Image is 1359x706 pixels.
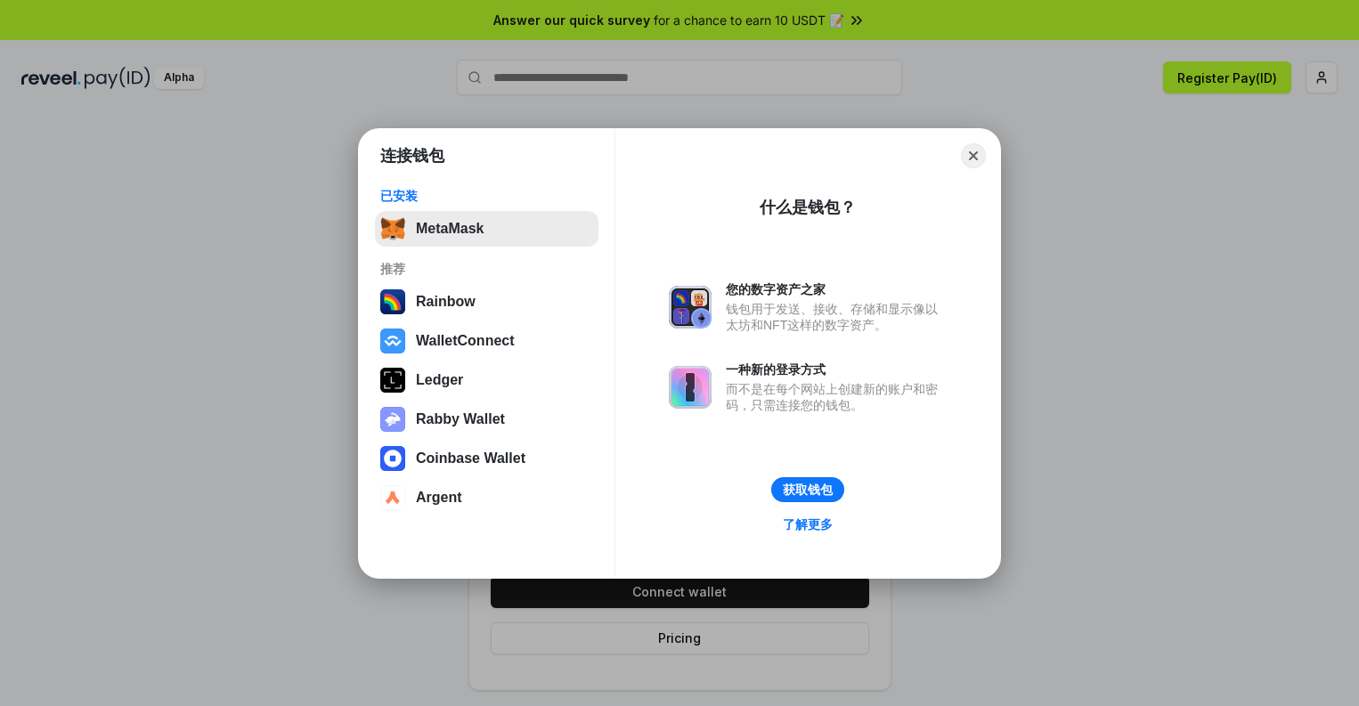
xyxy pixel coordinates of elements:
button: Rabby Wallet [375,402,598,437]
div: 获取钱包 [783,482,833,498]
h1: 连接钱包 [380,145,444,166]
div: 什么是钱包？ [760,197,856,218]
div: MetaMask [416,221,484,237]
img: svg+xml,%3Csvg%20xmlns%3D%22http%3A%2F%2Fwww.w3.org%2F2000%2Fsvg%22%20fill%3D%22none%22%20viewBox... [380,407,405,432]
div: 了解更多 [783,516,833,532]
img: svg+xml,%3Csvg%20xmlns%3D%22http%3A%2F%2Fwww.w3.org%2F2000%2Fsvg%22%20width%3D%2228%22%20height%3... [380,368,405,393]
img: svg+xml,%3Csvg%20width%3D%2228%22%20height%3D%2228%22%20viewBox%3D%220%200%2028%2028%22%20fill%3D... [380,329,405,353]
div: Ledger [416,372,463,388]
div: 您的数字资产之家 [726,281,947,297]
div: Argent [416,490,462,506]
div: 已安装 [380,188,593,204]
img: svg+xml,%3Csvg%20width%3D%2228%22%20height%3D%2228%22%20viewBox%3D%220%200%2028%2028%22%20fill%3D... [380,446,405,471]
button: Rainbow [375,284,598,320]
img: svg+xml,%3Csvg%20width%3D%22120%22%20height%3D%22120%22%20viewBox%3D%220%200%20120%20120%22%20fil... [380,289,405,314]
button: MetaMask [375,211,598,247]
div: 一种新的登录方式 [726,361,947,377]
div: Rainbow [416,294,476,310]
button: WalletConnect [375,323,598,359]
img: svg+xml,%3Csvg%20fill%3D%22none%22%20height%3D%2233%22%20viewBox%3D%220%200%2035%2033%22%20width%... [380,216,405,241]
button: Close [961,143,986,168]
img: svg+xml,%3Csvg%20xmlns%3D%22http%3A%2F%2Fwww.w3.org%2F2000%2Fsvg%22%20fill%3D%22none%22%20viewBox... [669,366,712,409]
a: 了解更多 [772,513,843,536]
img: svg+xml,%3Csvg%20xmlns%3D%22http%3A%2F%2Fwww.w3.org%2F2000%2Fsvg%22%20fill%3D%22none%22%20viewBox... [669,286,712,329]
button: Ledger [375,362,598,398]
div: 推荐 [380,261,593,277]
div: 而不是在每个网站上创建新的账户和密码，只需连接您的钱包。 [726,381,947,413]
div: 钱包用于发送、接收、存储和显示像以太坊和NFT这样的数字资产。 [726,301,947,333]
div: Coinbase Wallet [416,450,525,467]
button: Coinbase Wallet [375,441,598,476]
div: WalletConnect [416,333,515,349]
img: svg+xml,%3Csvg%20width%3D%2228%22%20height%3D%2228%22%20viewBox%3D%220%200%2028%2028%22%20fill%3D... [380,485,405,510]
button: 获取钱包 [771,477,844,502]
div: Rabby Wallet [416,411,505,427]
button: Argent [375,480,598,515]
